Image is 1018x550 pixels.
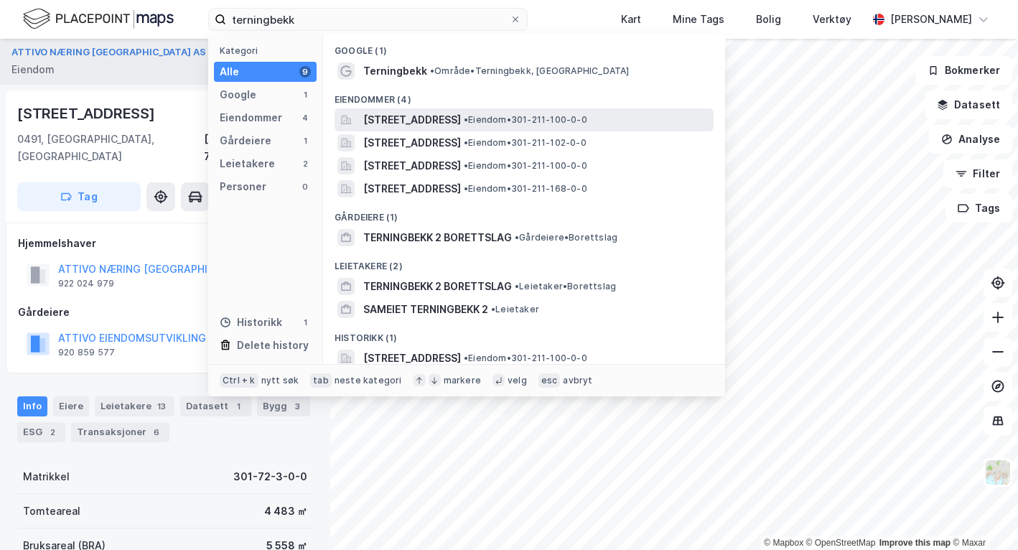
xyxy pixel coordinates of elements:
[929,125,1012,154] button: Analyse
[310,373,332,388] div: tab
[299,317,311,328] div: 1
[18,235,312,252] div: Hjemmelshaver
[154,399,169,414] div: 13
[879,538,951,548] a: Improve this map
[299,89,311,101] div: 1
[363,111,461,129] span: [STREET_ADDRESS]
[813,11,851,28] div: Verktøy
[515,281,616,292] span: Leietaker • Borettslag
[299,66,311,78] div: 9
[220,373,258,388] div: Ctrl + k
[17,182,141,211] button: Tag
[323,249,725,275] div: Leietakere (2)
[17,102,158,125] div: [STREET_ADDRESS]
[323,34,725,60] div: Google (1)
[363,180,461,197] span: [STREET_ADDRESS]
[299,158,311,169] div: 2
[430,65,630,77] span: Område • Terningbekk, [GEOGRAPHIC_DATA]
[464,353,587,364] span: Eiendom • 301-211-100-0-0
[444,375,481,386] div: markere
[257,396,310,416] div: Bygg
[621,11,641,28] div: Kart
[58,278,114,289] div: 922 024 979
[237,337,309,354] div: Delete history
[673,11,724,28] div: Mine Tags
[464,183,587,195] span: Eiendom • 301-211-168-0-0
[220,155,275,172] div: Leietakere
[220,178,266,195] div: Personer
[515,232,519,243] span: •
[220,132,271,149] div: Gårdeiere
[53,396,89,416] div: Eiere
[984,459,1012,486] img: Z
[946,481,1018,550] iframe: Chat Widget
[756,11,781,28] div: Bolig
[299,112,311,123] div: 4
[18,304,312,321] div: Gårdeiere
[231,399,246,414] div: 1
[180,396,251,416] div: Datasett
[464,353,468,363] span: •
[335,375,402,386] div: neste kategori
[515,232,617,243] span: Gårdeiere • Borettslag
[204,131,313,165] div: [GEOGRAPHIC_DATA], 72/3
[363,157,461,174] span: [STREET_ADDRESS]
[323,200,725,226] div: Gårdeiere (1)
[363,229,512,246] span: TERNINGBEKK 2 BORETTSLAG
[925,90,1012,119] button: Datasett
[220,45,317,56] div: Kategori
[563,375,592,386] div: avbryt
[764,538,803,548] a: Mapbox
[45,425,60,439] div: 2
[23,503,80,520] div: Tomteareal
[945,194,1012,223] button: Tags
[226,9,510,30] input: Søk på adresse, matrikkel, gårdeiere, leietakere eller personer
[11,45,209,60] button: ATTIVO NÆRING [GEOGRAPHIC_DATA] AS
[464,137,468,148] span: •
[220,109,282,126] div: Eiendommer
[58,347,115,358] div: 920 859 577
[464,137,587,149] span: Eiendom • 301-211-102-0-0
[233,468,307,485] div: 301-72-3-0-0
[11,61,55,78] div: Eiendom
[464,114,468,125] span: •
[363,301,488,318] span: SAMEIET TERNINGBEKK 2
[23,468,70,485] div: Matrikkel
[363,62,427,80] span: Terningbekk
[71,422,169,442] div: Transaksjoner
[363,278,512,295] span: TERNINGBEKK 2 BORETTSLAG
[220,314,282,331] div: Historikk
[943,159,1012,188] button: Filter
[363,134,461,152] span: [STREET_ADDRESS]
[290,399,304,414] div: 3
[261,375,299,386] div: nytt søk
[491,304,495,314] span: •
[464,183,468,194] span: •
[299,181,311,192] div: 0
[464,160,468,171] span: •
[299,135,311,146] div: 1
[515,281,519,292] span: •
[915,56,1012,85] button: Bokmerker
[363,350,461,367] span: [STREET_ADDRESS]
[538,373,561,388] div: esc
[323,321,725,347] div: Historikk (1)
[23,6,174,32] img: logo.f888ab2527a4732fd821a326f86c7f29.svg
[323,83,725,108] div: Eiendommer (4)
[491,304,539,315] span: Leietaker
[264,503,307,520] div: 4 483 ㎡
[17,131,204,165] div: 0491, [GEOGRAPHIC_DATA], [GEOGRAPHIC_DATA]
[508,375,527,386] div: velg
[17,396,47,416] div: Info
[890,11,972,28] div: [PERSON_NAME]
[95,396,174,416] div: Leietakere
[806,538,876,548] a: OpenStreetMap
[464,114,587,126] span: Eiendom • 301-211-100-0-0
[220,86,256,103] div: Google
[17,422,65,442] div: ESG
[430,65,434,76] span: •
[464,160,587,172] span: Eiendom • 301-211-100-0-0
[149,425,164,439] div: 6
[220,63,239,80] div: Alle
